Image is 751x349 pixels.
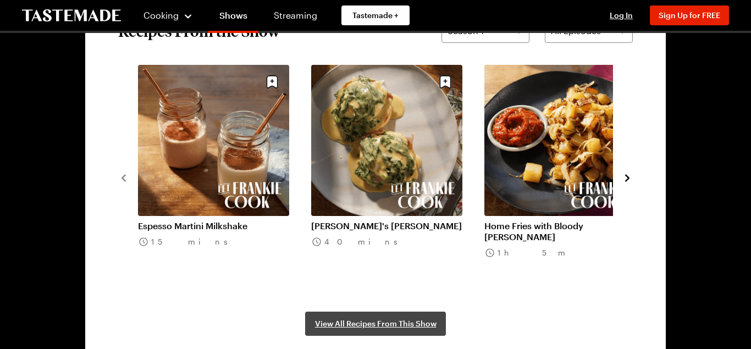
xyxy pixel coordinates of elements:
button: Log In [599,10,643,21]
div: 2 / 30 [311,65,484,290]
button: navigate to previous item [118,170,129,184]
span: Log In [610,10,633,20]
span: View All Recipes From This Show [315,318,437,329]
span: Tastemade + [352,10,399,21]
a: Shows [208,2,258,33]
button: navigate to next item [622,170,633,184]
div: 1 / 30 [138,65,311,290]
a: View All Recipes From This Show [305,312,446,336]
a: Espesso Martini Milkshake [138,220,289,231]
button: Save recipe [262,71,283,92]
div: 3 / 30 [484,65,658,290]
a: To Tastemade Home Page [22,9,121,22]
button: Save recipe [608,71,629,92]
span: Sign Up for FREE [659,10,720,20]
a: Home Fries with Bloody [PERSON_NAME] [484,220,636,242]
button: Cooking [143,2,193,29]
a: Tastemade + [341,5,410,25]
button: Sign Up for FREE [650,5,729,25]
button: Save recipe [435,71,456,92]
a: [PERSON_NAME]'s [PERSON_NAME] [311,220,462,231]
span: Cooking [143,10,179,20]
